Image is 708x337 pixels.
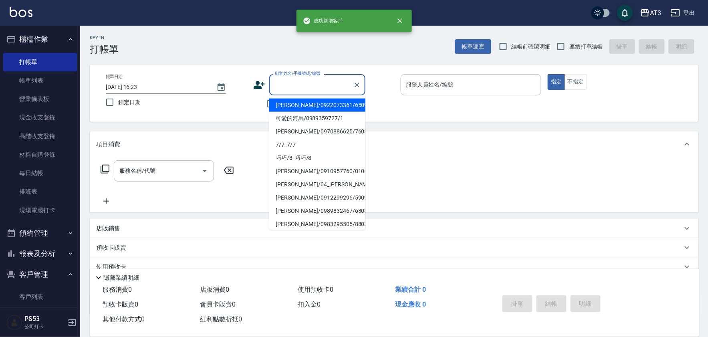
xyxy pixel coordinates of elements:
a: 營業儀表板 [3,90,77,108]
a: 現金收支登錄 [3,108,77,127]
li: [PERSON_NAME]/0922073361/650929 [269,99,365,112]
a: 現場電腦打卡 [3,201,77,220]
div: 預收卡販賣 [90,238,698,257]
button: Open [198,165,211,178]
button: Clear [351,79,363,91]
span: 現金應收 0 [395,301,426,308]
span: 成功新增客戶 [303,17,343,25]
button: 指定 [548,74,565,90]
span: 扣入金 0 [298,301,321,308]
a: 材料自購登錄 [3,145,77,164]
img: Logo [10,7,32,17]
li: [PERSON_NAME]/0970886625/760823 [269,125,365,138]
span: 會員卡販賣 0 [200,301,236,308]
p: 店販銷售 [96,224,120,233]
button: AT3 [637,5,664,21]
button: 不指定 [565,74,587,90]
a: 每日結帳 [3,164,77,182]
button: save [617,5,633,21]
span: 使用預收卡 0 [298,286,333,293]
span: 服務消費 0 [103,286,132,293]
div: 店販銷售 [90,219,698,238]
p: 項目消費 [96,140,120,149]
h2: Key In [90,35,119,40]
p: 使用預收卡 [96,263,126,271]
div: AT3 [650,8,661,18]
p: 隱藏業績明細 [103,274,139,282]
li: [PERSON_NAME]/04_[PERSON_NAME]/04 [269,178,365,191]
img: Person [6,315,22,331]
li: [PERSON_NAME]/0983295505/880210 [269,218,365,231]
h3: 打帳單 [90,44,119,55]
span: 店販消費 0 [200,286,230,293]
a: 帳單列表 [3,71,77,90]
span: 結帳前確認明細 [512,42,551,51]
div: 使用預收卡 [90,257,698,276]
span: 預收卡販賣 0 [103,301,138,308]
span: 連續打單結帳 [569,42,603,51]
li: 可愛的河馬/0989359727/1 [269,112,365,125]
li: 巧巧/8_巧巧/8 [269,151,365,165]
button: Choose date, selected date is 2025-09-20 [212,78,231,97]
li: [PERSON_NAME]/0912299296/590928 [269,191,365,204]
button: close [391,12,409,30]
label: 帳單日期 [106,74,123,80]
a: 打帳單 [3,53,77,71]
a: 卡券管理 [3,307,77,325]
a: 排班表 [3,182,77,201]
span: 紅利點數折抵 0 [200,315,242,323]
li: [PERSON_NAME]/0989832467/630308 [269,204,365,218]
span: 其他付款方式 0 [103,315,145,323]
button: 櫃檯作業 [3,29,77,50]
button: 帳單速查 [455,39,491,54]
button: 報表及分析 [3,243,77,264]
li: [PERSON_NAME]/0910957760/010412 [269,165,365,178]
input: YYYY/MM/DD hh:mm [106,81,208,94]
li: 7/7_7/7 [269,138,365,151]
p: 預收卡販賣 [96,244,126,252]
button: 客戶管理 [3,264,77,285]
label: 顧客姓名/手機號碼/編號 [275,71,321,77]
a: 高階收支登錄 [3,127,77,145]
h5: PS53 [24,315,65,323]
button: 預約管理 [3,223,77,244]
a: 客戶列表 [3,288,77,306]
span: 鎖定日期 [118,98,141,107]
button: 登出 [668,6,698,20]
p: 公司打卡 [24,323,65,330]
div: 項目消費 [90,131,698,157]
span: 業績合計 0 [395,286,426,293]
